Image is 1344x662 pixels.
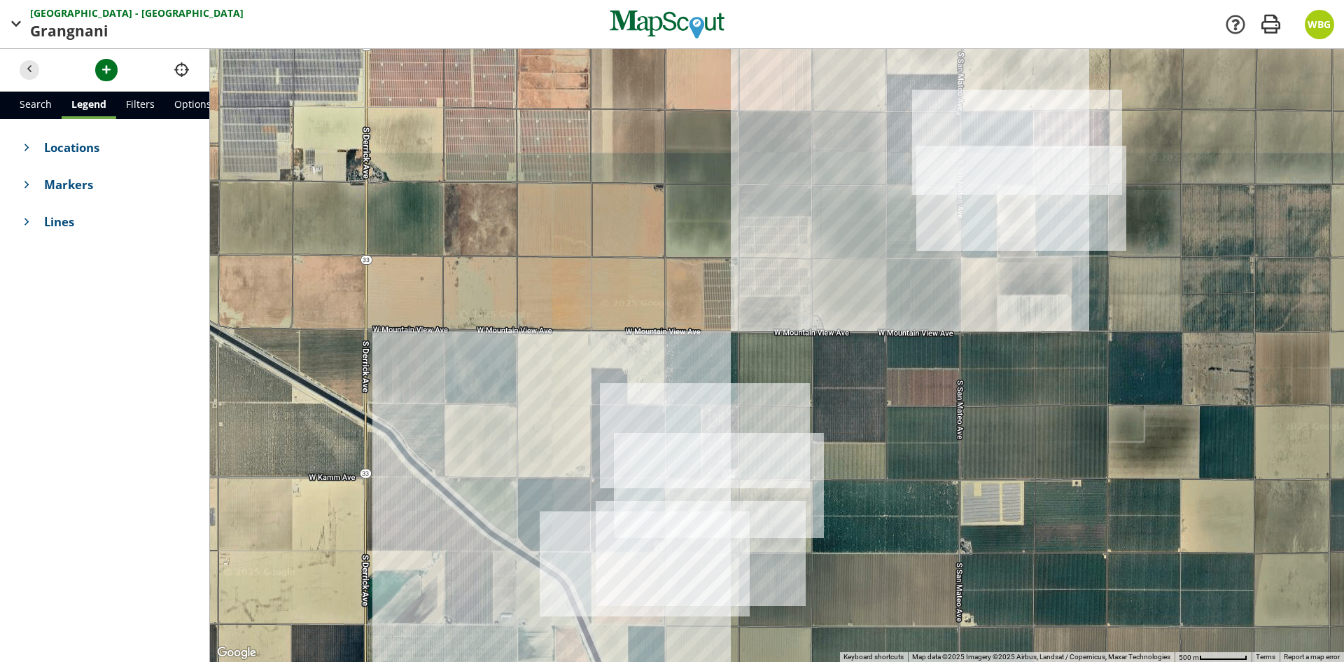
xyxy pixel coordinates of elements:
a: Legend [62,92,116,119]
a: Terms [1256,653,1275,661]
img: Google [213,644,260,662]
a: Options [164,92,221,119]
button: Map Scale: 500 m per 65 pixels [1175,652,1252,662]
a: Filters [116,92,164,119]
span: [GEOGRAPHIC_DATA] - [GEOGRAPHIC_DATA] [30,6,246,20]
a: Support Docs [1224,13,1247,36]
span: 500 m [1179,654,1199,661]
span: Lines [44,213,190,230]
a: Search [10,92,62,119]
span: Markers [44,176,190,193]
a: Open this area in Google Maps (opens a new window) [213,644,260,662]
span: Map data ©2025 Imagery ©2025 Airbus, Landsat / Copernicus, Maxar Technologies [912,653,1170,661]
span: Locations [44,139,190,156]
span: WBG [1308,18,1331,31]
img: MapScout [608,5,726,44]
a: Report a map error [1284,653,1340,661]
span: Grangnani [30,20,111,43]
button: Keyboard shortcuts [843,652,904,662]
